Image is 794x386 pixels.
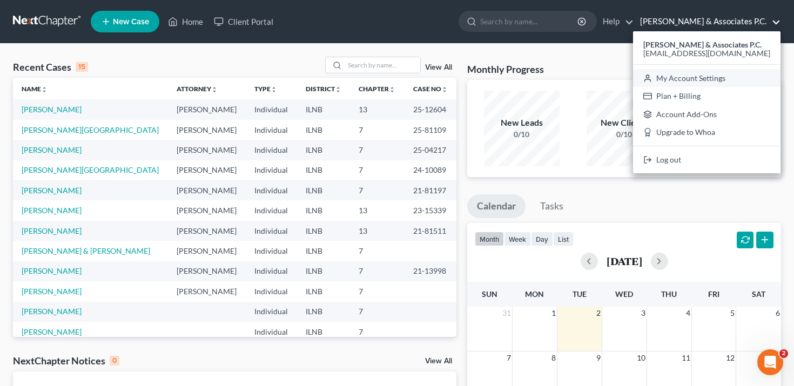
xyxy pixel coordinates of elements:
td: [PERSON_NAME] [168,281,246,301]
h2: [DATE] [607,255,642,267]
div: [PERSON_NAME] & Associates P.C. [633,31,780,173]
td: 23-15339 [405,200,457,220]
td: [PERSON_NAME] [168,99,246,119]
td: 7 [350,160,405,180]
a: Case Nounfold_more [413,85,448,93]
span: Mon [525,289,544,299]
a: [PERSON_NAME] [22,226,82,235]
a: [PERSON_NAME] & [PERSON_NAME] [22,246,150,255]
td: 21-81197 [405,180,457,200]
td: Individual [246,180,297,200]
span: 4 [685,307,691,320]
a: Tasks [530,194,573,218]
span: [EMAIL_ADDRESS][DOMAIN_NAME] [643,49,770,58]
span: 12 [725,351,736,364]
td: 7 [350,302,405,322]
a: Districtunfold_more [306,85,341,93]
span: Wed [615,289,633,299]
td: ILNB [297,241,350,261]
td: ILNB [297,302,350,322]
span: 11 [681,351,691,364]
span: 10 [636,351,647,364]
div: NextChapter Notices [13,354,119,367]
td: 7 [350,261,405,281]
span: Sat [752,289,765,299]
div: 0 [110,356,119,365]
strong: [PERSON_NAME] & Associates P.C. [643,40,762,49]
td: Individual [246,120,297,140]
td: 7 [350,241,405,261]
td: Individual [246,99,297,119]
td: ILNB [297,99,350,119]
td: ILNB [297,180,350,200]
i: unfold_more [211,86,218,93]
td: 21-81511 [405,221,457,241]
span: 9 [595,351,602,364]
a: [PERSON_NAME][GEOGRAPHIC_DATA] [22,165,159,174]
td: [PERSON_NAME] [168,120,246,140]
td: Individual [246,221,297,241]
a: Nameunfold_more [22,85,48,93]
a: Home [163,12,208,31]
td: [PERSON_NAME] [168,180,246,200]
div: New Leads [484,117,560,129]
span: New Case [113,18,149,26]
a: [PERSON_NAME] [22,186,82,195]
div: New Clients [587,117,662,129]
td: 7 [350,281,405,301]
td: 24-10089 [405,160,457,180]
div: 15 [76,62,88,72]
a: Help [597,12,634,31]
td: 13 [350,221,405,241]
td: 7 [350,322,405,342]
a: Upgrade to Whoa [633,124,780,142]
a: View All [425,64,452,71]
a: Log out [633,151,780,169]
span: Fri [708,289,719,299]
span: 5 [729,307,736,320]
a: Attorneyunfold_more [177,85,218,93]
td: [PERSON_NAME] [168,160,246,180]
td: [PERSON_NAME] [168,221,246,241]
i: unfold_more [441,86,448,93]
td: ILNB [297,261,350,281]
td: 13 [350,200,405,220]
a: Account Add-Ons [633,105,780,124]
td: 25-12604 [405,99,457,119]
a: [PERSON_NAME] [22,145,82,154]
button: month [475,232,504,246]
button: day [531,232,553,246]
div: Recent Cases [13,60,88,73]
span: 1 [550,307,557,320]
a: [PERSON_NAME] & Associates P.C. [635,12,780,31]
td: ILNB [297,120,350,140]
a: Chapterunfold_more [359,85,395,93]
span: Sun [482,289,497,299]
td: ILNB [297,200,350,220]
td: 25-04217 [405,140,457,160]
i: unfold_more [271,86,277,93]
button: list [553,232,574,246]
td: 7 [350,140,405,160]
a: [PERSON_NAME] [22,287,82,296]
a: [PERSON_NAME] [22,266,82,275]
input: Search by name... [345,57,420,73]
td: Individual [246,200,297,220]
div: 0/10 [484,129,560,140]
i: unfold_more [335,86,341,93]
td: Individual [246,140,297,160]
a: My Account Settings [633,69,780,87]
td: 7 [350,180,405,200]
a: [PERSON_NAME][GEOGRAPHIC_DATA] [22,125,159,134]
a: Calendar [467,194,526,218]
span: 8 [550,351,557,364]
span: Thu [661,289,677,299]
td: Individual [246,261,297,281]
td: [PERSON_NAME] [168,140,246,160]
span: 3 [640,307,647,320]
iframe: Intercom live chat [757,349,783,375]
span: Tue [573,289,587,299]
td: Individual [246,281,297,301]
span: 31 [501,307,512,320]
td: Individual [246,302,297,322]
